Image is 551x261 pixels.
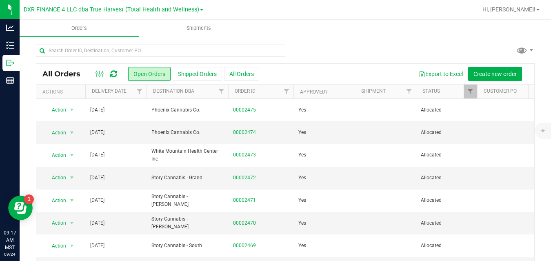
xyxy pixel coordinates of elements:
span: Action [44,195,67,206]
span: Yes [298,151,306,159]
span: select [67,104,77,116]
span: Allocated [421,106,472,114]
a: Status [422,88,440,94]
span: Yes [298,196,306,204]
span: Yes [298,242,306,250]
a: 00002474 [233,129,256,136]
span: Action [44,127,67,138]
iframe: Resource center [8,196,33,220]
span: Action [44,104,67,116]
span: Hi, [PERSON_NAME]! [482,6,535,13]
span: select [67,240,77,252]
a: Filter [464,85,477,98]
span: Story Cannabis - South [151,242,223,250]
span: select [67,149,77,161]
inline-svg: Analytics [6,24,14,32]
inline-svg: Reports [6,76,14,85]
span: Story Cannabis - [PERSON_NAME] [151,193,223,208]
a: Delivery Date [92,88,127,94]
span: Action [44,240,67,252]
span: Action [44,172,67,183]
span: [DATE] [90,174,104,182]
span: Yes [298,219,306,227]
span: Yes [298,174,306,182]
span: Allocated [421,242,472,250]
p: 09/24 [4,251,16,257]
a: 00002471 [233,196,256,204]
span: select [67,172,77,183]
a: 00002469 [233,242,256,250]
a: Filter [215,85,228,98]
span: [DATE] [90,106,104,114]
a: Filter [133,85,147,98]
span: Allocated [421,129,472,136]
span: Create new order [473,71,517,77]
span: Yes [298,106,306,114]
a: 00002470 [233,219,256,227]
a: Filter [280,85,293,98]
span: Allocated [421,174,472,182]
span: [DATE] [90,219,104,227]
span: Orders [60,25,98,32]
inline-svg: Inventory [6,41,14,49]
a: Customer PO [484,88,517,94]
a: Approved? [300,89,328,95]
span: select [67,217,77,229]
span: Shipments [176,25,222,32]
span: Action [44,149,67,161]
input: Search Order ID, Destination, Customer PO... [36,45,285,57]
p: 09:17 AM MST [4,229,16,251]
span: White Mountain Health Center Inc [151,147,223,163]
span: All Orders [42,69,89,78]
span: select [67,127,77,138]
span: Allocated [421,196,472,204]
div: Actions [42,89,82,95]
span: Phoenix Cannabis Co. [151,106,223,114]
a: Shipments [139,20,259,37]
a: 00002472 [233,174,256,182]
span: [DATE] [90,242,104,250]
span: [DATE] [90,129,104,136]
button: Create new order [468,67,522,81]
span: Yes [298,129,306,136]
span: select [67,195,77,206]
span: [DATE] [90,196,104,204]
span: [DATE] [90,151,104,159]
span: DXR FINANCE 4 LLC dba True Harvest (Total Health and Wellness) [24,6,199,13]
a: Orders [20,20,139,37]
a: Filter [525,85,538,98]
span: Phoenix Cannabis Co. [151,129,223,136]
span: Allocated [421,219,472,227]
span: Story Cannabis - Grand [151,174,223,182]
span: Story Cannabis - [PERSON_NAME] [151,215,223,231]
button: Export to Excel [413,67,468,81]
span: Allocated [421,151,472,159]
inline-svg: Outbound [6,59,14,67]
button: All Orders [224,67,259,81]
a: Shipment [361,88,386,94]
button: Shipped Orders [173,67,222,81]
button: Open Orders [128,67,171,81]
iframe: Resource center unread badge [24,194,34,204]
a: 00002473 [233,151,256,159]
a: Order ID [235,88,256,94]
a: Destination DBA [153,88,194,94]
a: Filter [402,85,416,98]
a: 00002475 [233,106,256,114]
span: Action [44,217,67,229]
